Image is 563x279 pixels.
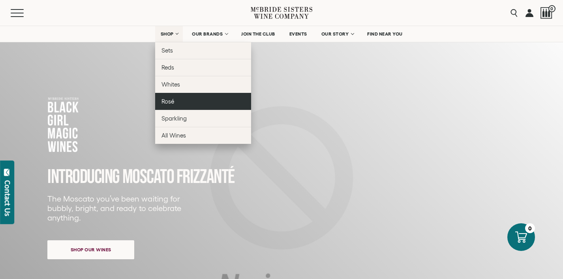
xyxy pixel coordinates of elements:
span: Whites [161,81,180,88]
div: Contact Us [4,180,11,216]
span: All Wines [161,132,186,139]
span: FRIZZANTé [176,165,235,189]
p: The Moscato you’ve been waiting for bubbly, bright, and ready to celebrate anything. [47,194,186,222]
a: Sets [155,42,251,59]
a: Whites [155,76,251,93]
span: Sets [161,47,173,54]
span: MOSCATO [122,165,174,189]
span: SHOP [160,31,174,37]
a: EVENTS [284,26,312,42]
span: Shop our wines [57,242,125,257]
span: EVENTS [289,31,307,37]
span: Reds [161,64,174,71]
a: SHOP [155,26,183,42]
button: Mobile Menu Trigger [11,9,39,17]
span: INTRODUCING [47,165,120,189]
a: Reds [155,59,251,76]
span: 0 [548,5,555,12]
span: OUR BRANDS [192,31,223,37]
a: Shop our wines [47,240,134,259]
a: Sparkling [155,110,251,127]
a: FIND NEAR YOU [362,26,408,42]
a: JOIN THE CLUB [236,26,280,42]
span: Sparkling [161,115,187,122]
div: 0 [525,223,535,233]
a: Rosé [155,93,251,110]
span: FIND NEAR YOU [367,31,403,37]
span: Rosé [161,98,174,105]
a: OUR STORY [316,26,358,42]
span: OUR STORY [321,31,349,37]
a: All Wines [155,127,251,144]
a: OUR BRANDS [187,26,232,42]
span: JOIN THE CLUB [241,31,275,37]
